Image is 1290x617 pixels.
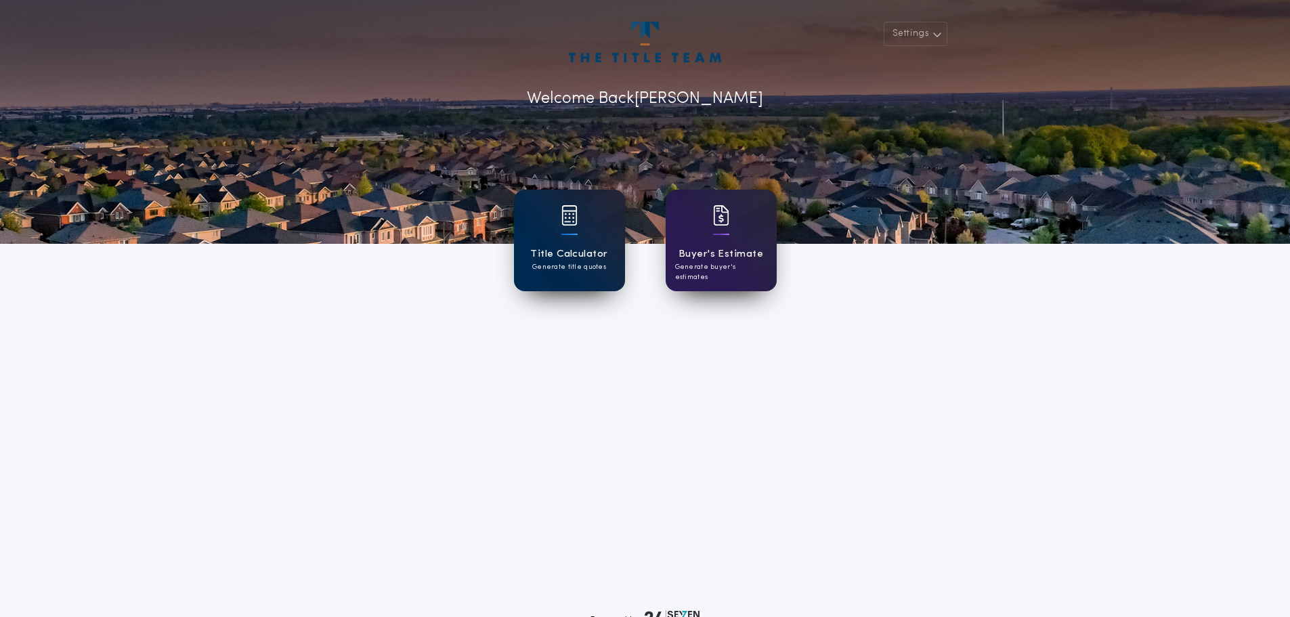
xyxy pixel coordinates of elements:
h1: Title Calculator [530,247,607,262]
h1: Buyer's Estimate [679,247,763,262]
a: card iconBuyer's EstimateGenerate buyer's estimates [666,190,777,291]
img: account-logo [569,22,721,62]
a: card iconTitle CalculatorGenerate title quotes [514,190,625,291]
img: card icon [561,205,578,226]
p: Generate title quotes [532,262,606,272]
button: Settings [884,22,947,46]
img: card icon [713,205,729,226]
p: Generate buyer's estimates [675,262,767,282]
p: Welcome Back [PERSON_NAME] [527,87,763,111]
